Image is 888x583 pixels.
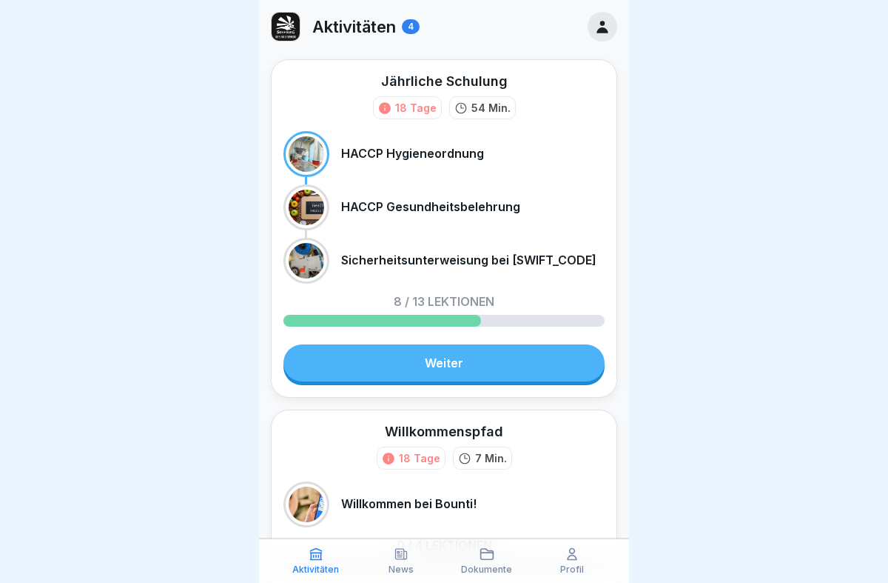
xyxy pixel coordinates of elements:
[341,147,484,161] p: HACCP Hygieneordnung
[385,422,503,441] div: Willkommenspfad
[399,450,440,466] div: 18 Tage
[272,13,300,41] img: zazc8asra4ka39jdtci05bj8.png
[341,200,520,214] p: HACCP Gesundheitsbelehrung
[394,296,494,307] p: 8 / 13 Lektionen
[312,17,396,36] p: Aktivitäten
[475,450,507,466] p: 7 Min.
[341,253,596,267] p: Sicherheitsunterweisung bei [SWIFT_CODE]
[395,100,437,116] div: 18 Tage
[381,72,508,90] div: Jährliche Schulung
[388,564,414,575] p: News
[341,497,477,511] p: Willkommen bei Bounti!
[283,344,605,382] a: Weiter
[292,564,339,575] p: Aktivitäten
[461,564,512,575] p: Dokumente
[402,19,420,34] div: 4
[560,564,584,575] p: Profil
[471,100,511,116] p: 54 Min.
